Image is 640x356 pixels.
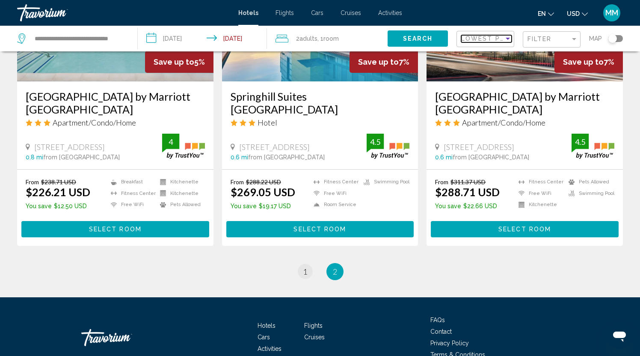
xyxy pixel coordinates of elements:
[450,178,486,185] del: $311.37 USD
[304,334,325,341] a: Cruises
[461,36,512,43] mat-select: Sort by
[602,35,623,42] button: Toggle map
[231,154,248,161] span: 0.6 mi
[81,325,167,350] a: Travorium
[350,51,418,73] div: 7%
[26,90,205,116] a: [GEOGRAPHIC_DATA] by Marriott [GEOGRAPHIC_DATA]
[359,178,409,185] li: Swimming Pool
[17,263,623,280] ul: Pagination
[367,134,409,159] img: trustyou-badge.svg
[435,178,448,185] span: From
[138,26,267,51] button: Check-in date: Aug 18, 2025 Check-out date: Aug 19, 2025
[572,134,614,159] img: trustyou-badge.svg
[156,178,205,185] li: Kitchenette
[435,203,461,209] span: You save
[238,9,258,16] a: Hotels
[589,33,602,45] span: Map
[34,142,105,152] span: [STREET_ADDRESS]
[154,57,194,66] span: Save up to
[341,9,361,16] a: Cruises
[523,31,581,48] button: Filter
[231,203,257,209] span: You save
[26,203,90,209] p: $12.50 USD
[538,10,546,17] span: en
[431,221,619,237] button: Select Room
[444,142,514,152] span: [STREET_ADDRESS]
[461,35,516,42] span: Lowest Price
[231,185,295,198] ins: $269.05 USD
[258,345,281,352] a: Activities
[26,118,205,127] div: 3 star Apartment
[26,154,43,161] span: 0.8 mi
[231,118,410,127] div: 3 star Hotel
[431,223,619,233] a: Select Room
[258,118,277,127] span: Hotel
[388,30,448,46] button: Search
[107,178,156,185] li: Breakfast
[538,7,554,20] button: Change language
[453,154,529,161] span: from [GEOGRAPHIC_DATA]
[317,33,339,45] span: , 1
[53,118,136,127] span: Apartment/Condo/Home
[226,223,414,233] a: Select Room
[435,203,500,209] p: $22.66 USD
[303,267,307,276] span: 1
[107,190,156,197] li: Fitness Center
[567,10,580,17] span: USD
[430,340,469,347] a: Privacy Policy
[462,118,545,127] span: Apartment/Condo/Home
[231,203,295,209] p: $19.17 USD
[276,9,294,16] a: Flights
[601,4,623,22] button: User Menu
[567,7,588,20] button: Change currency
[367,137,384,147] div: 4.5
[309,190,359,197] li: Free WiFi
[246,178,281,185] del: $288.22 USD
[26,203,52,209] span: You save
[403,36,433,42] span: Search
[430,328,452,335] a: Contact
[554,51,623,73] div: 7%
[304,322,323,329] a: Flights
[309,201,359,209] li: Room Service
[333,267,337,276] span: 2
[564,178,614,185] li: Pets Allowed
[258,334,270,341] a: Cars
[21,223,209,233] a: Select Room
[378,9,402,16] span: Activities
[435,90,614,116] a: [GEOGRAPHIC_DATA] by Marriott [GEOGRAPHIC_DATA]
[162,137,179,147] div: 4
[156,201,205,209] li: Pets Allowed
[231,90,410,116] h3: Springhill Suites [GEOGRAPHIC_DATA]
[358,57,399,66] span: Save up to
[498,226,551,233] span: Select Room
[311,9,323,16] a: Cars
[89,226,142,233] span: Select Room
[564,190,614,197] li: Swimming Pool
[435,118,614,127] div: 3 star Apartment
[435,154,453,161] span: 0.6 mi
[435,185,500,198] ins: $288.71 USD
[248,154,325,161] span: from [GEOGRAPHIC_DATA]
[162,134,205,159] img: trustyou-badge.svg
[309,178,359,185] li: Fitness Center
[514,201,564,209] li: Kitchenette
[145,51,213,73] div: 5%
[107,201,156,209] li: Free WiFi
[226,221,414,237] button: Select Room
[527,36,552,42] span: Filter
[258,322,276,329] a: Hotels
[21,221,209,237] button: Select Room
[572,137,589,147] div: 4.5
[17,4,230,21] a: Travorium
[239,142,310,152] span: [STREET_ADDRESS]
